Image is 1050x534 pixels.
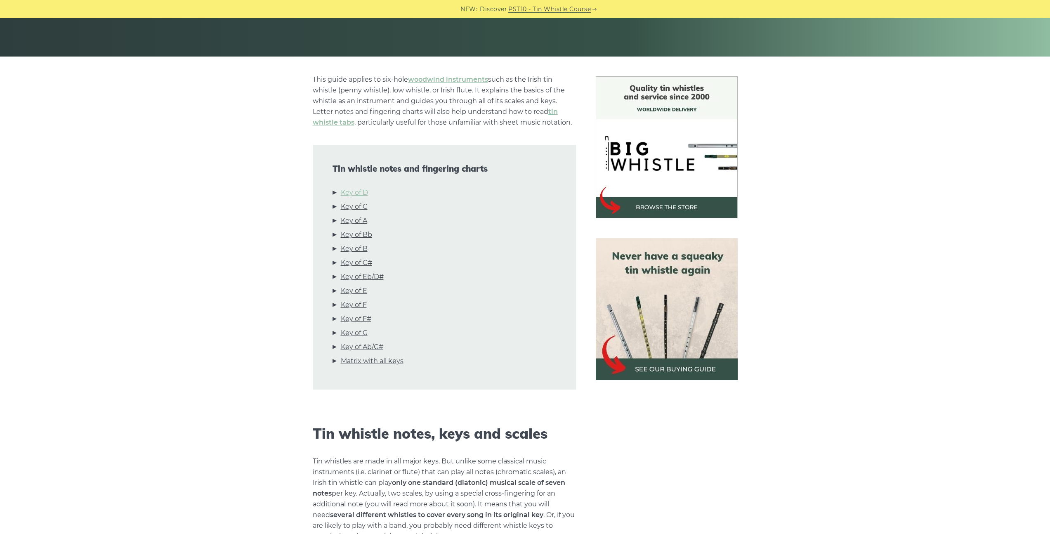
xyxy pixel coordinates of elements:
[480,5,507,14] span: Discover
[341,229,372,240] a: Key of Bb
[313,74,576,128] p: This guide applies to six-hole such as the Irish tin whistle (penny whistle), low whistle, or Iri...
[341,286,367,296] a: Key of E
[508,5,591,14] a: PST10 - Tin Whistle Course
[313,425,576,442] h2: Tin whistle notes, keys and scales
[341,187,368,198] a: Key of D
[333,164,556,174] span: Tin whistle notes and fingering charts
[341,342,383,352] a: Key of Ab/G#
[341,328,368,338] a: Key of G
[341,258,372,268] a: Key of C#
[341,314,371,324] a: Key of F#
[460,5,477,14] span: NEW:
[341,300,367,310] a: Key of F
[341,356,403,366] a: Matrix with all keys
[341,201,368,212] a: Key of C
[408,76,488,83] a: woodwind instruments
[341,272,384,282] a: Key of Eb/D#
[596,238,738,380] img: tin whistle buying guide
[341,243,368,254] a: Key of B
[313,479,565,497] strong: only one standard (diatonic) musical scale of seven notes
[330,511,543,519] strong: several different whistles to cover every song in its original key
[596,76,738,218] img: BigWhistle Tin Whistle Store
[341,215,367,226] a: Key of A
